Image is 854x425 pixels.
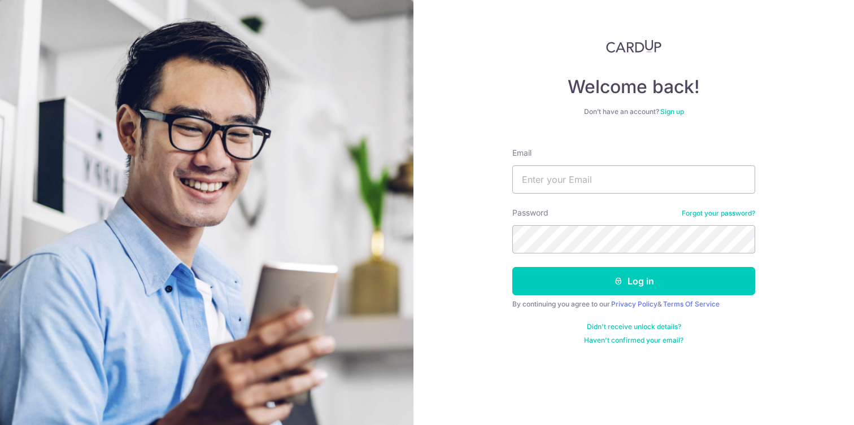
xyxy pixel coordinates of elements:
[587,322,681,331] a: Didn't receive unlock details?
[584,336,683,345] a: Haven't confirmed your email?
[512,107,755,116] div: Don’t have an account?
[611,300,657,308] a: Privacy Policy
[682,209,755,218] a: Forgot your password?
[606,40,661,53] img: CardUp Logo
[512,147,531,159] label: Email
[512,76,755,98] h4: Welcome back!
[512,165,755,194] input: Enter your Email
[512,300,755,309] div: By continuing you agree to our &
[512,207,548,218] label: Password
[512,267,755,295] button: Log in
[663,300,720,308] a: Terms Of Service
[660,107,684,116] a: Sign up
